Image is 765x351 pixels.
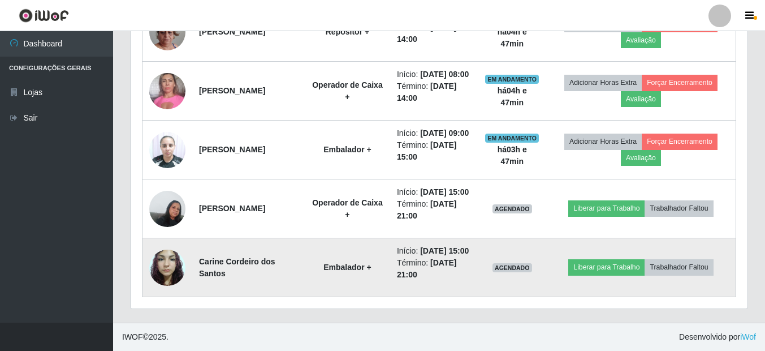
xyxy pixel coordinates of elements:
strong: Embalador + [323,263,371,272]
li: Início: [397,245,472,257]
button: Adicionar Horas Extra [564,75,642,91]
li: Término: [397,198,472,222]
strong: há 04 h e 47 min [498,86,527,107]
li: Início: [397,127,472,139]
li: Término: [397,80,472,104]
button: Liberar para Trabalho [568,259,645,275]
img: 1730825736988.jpeg [149,243,185,292]
strong: [PERSON_NAME] [199,145,265,154]
strong: [PERSON_NAME] [199,204,265,213]
button: Adicionar Horas Extra [564,134,642,149]
li: Término: [397,22,472,45]
span: EM ANDAMENTO [485,134,539,143]
strong: Carine Cordeiro dos Santos [199,257,275,278]
time: [DATE] 08:00 [420,70,469,79]
img: 1707874024765.jpeg [149,185,185,233]
img: 1739994247557.jpeg [149,126,185,174]
a: iWof [740,332,756,341]
button: Forçar Encerramento [642,134,718,149]
span: Desenvolvido por [679,331,756,343]
time: [DATE] 15:00 [420,246,469,255]
button: Trabalhador Faltou [645,200,713,216]
time: [DATE] 15:00 [420,187,469,196]
strong: Operador de Caixa + [312,80,383,101]
span: AGENDADO [492,204,532,213]
span: © 2025 . [122,331,168,343]
img: CoreUI Logo [19,8,69,23]
strong: Repositor + [326,27,369,36]
button: Avaliação [621,91,661,107]
button: Liberar para Trabalho [568,200,645,216]
li: Início: [397,69,472,80]
strong: há 03 h e 47 min [498,145,527,166]
strong: Operador de Caixa + [312,198,383,219]
button: Avaliação [621,150,661,166]
strong: [PERSON_NAME] [199,27,265,36]
button: Avaliação [621,32,661,48]
span: AGENDADO [492,263,532,272]
span: IWOF [122,332,143,341]
li: Início: [397,186,472,198]
button: Forçar Encerramento [642,75,718,91]
time: [DATE] 09:00 [420,129,469,138]
span: EM ANDAMENTO [485,75,539,84]
li: Término: [397,139,472,163]
li: Término: [397,257,472,281]
button: Trabalhador Faltou [645,259,713,275]
strong: [PERSON_NAME] [199,86,265,95]
strong: Embalador + [323,145,371,154]
img: 1689780238947.jpeg [149,67,185,115]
